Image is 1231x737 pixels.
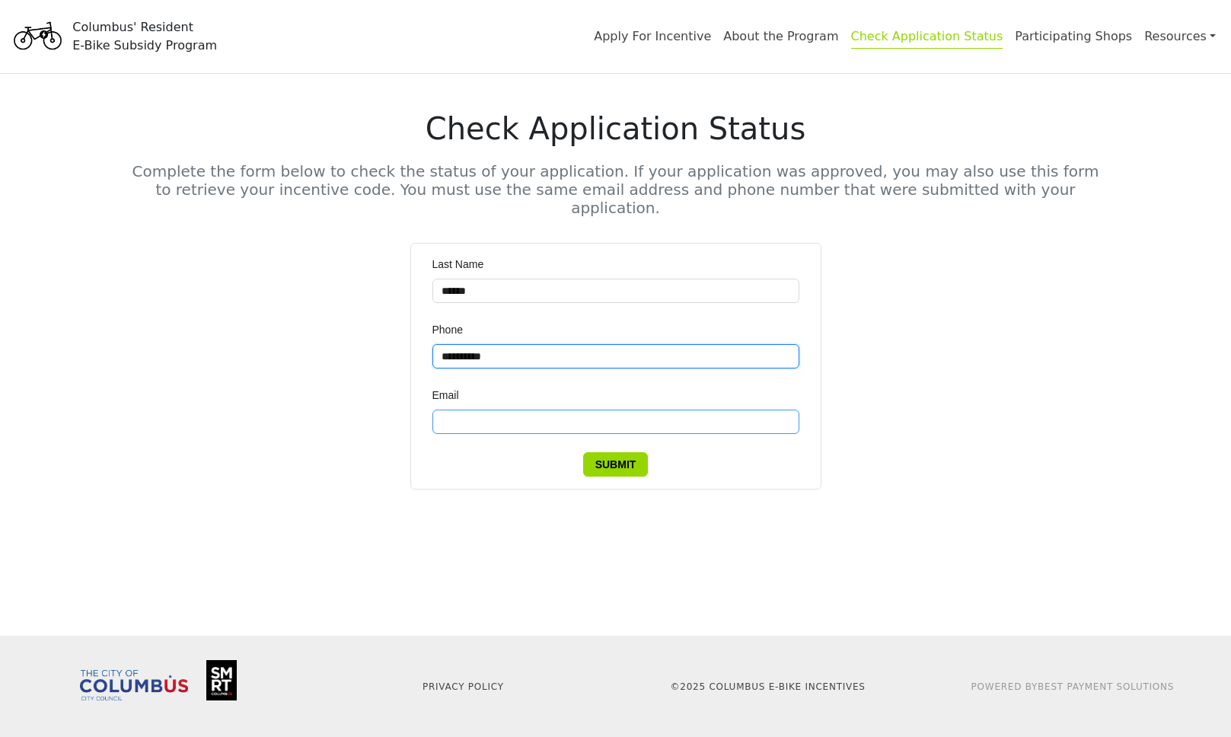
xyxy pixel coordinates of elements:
[583,452,649,477] button: Submit
[206,660,237,700] img: Smart Columbus
[423,681,504,692] a: Privacy Policy
[432,410,799,434] input: Email
[971,681,1175,692] a: Powered ByBest Payment Solutions
[9,27,217,45] a: Columbus' ResidentE-Bike Subsidy Program
[432,387,470,404] label: Email
[1015,29,1132,43] a: Participating Shops
[132,162,1100,217] h5: Complete the form below to check the status of your application. If your application was approved...
[432,344,799,368] input: Phone
[851,29,1003,49] a: Check Application Status
[625,680,911,694] p: © 2025 Columbus E-Bike Incentives
[132,110,1100,147] h1: Check Application Status
[432,321,474,338] label: Phone
[72,18,217,55] div: Columbus' Resident E-Bike Subsidy Program
[723,29,838,43] a: About the Program
[432,256,495,273] label: Last Name
[80,670,188,700] img: Columbus City Council
[9,10,66,63] img: Program logo
[594,29,711,43] a: Apply For Incentive
[595,456,636,473] span: Submit
[432,279,799,303] input: Last Name
[1144,21,1216,52] a: Resources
